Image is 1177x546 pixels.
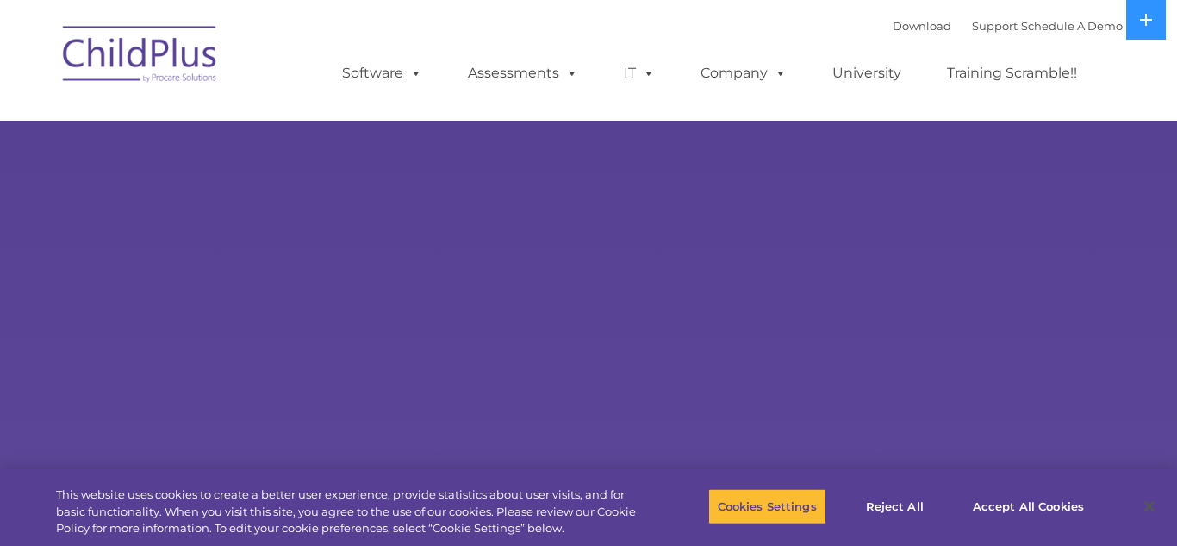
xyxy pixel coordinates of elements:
[708,488,826,524] button: Cookies Settings
[841,488,949,524] button: Reject All
[893,19,951,33] a: Download
[325,56,439,91] a: Software
[1021,19,1123,33] a: Schedule A Demo
[607,56,672,91] a: IT
[930,56,1094,91] a: Training Scramble!!
[56,486,647,537] div: This website uses cookies to create a better user experience, provide statistics about user visit...
[963,488,1093,524] button: Accept All Cookies
[451,56,595,91] a: Assessments
[683,56,804,91] a: Company
[54,14,227,100] img: ChildPlus by Procare Solutions
[972,19,1018,33] a: Support
[1130,487,1168,525] button: Close
[893,19,1123,33] font: |
[815,56,919,91] a: University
